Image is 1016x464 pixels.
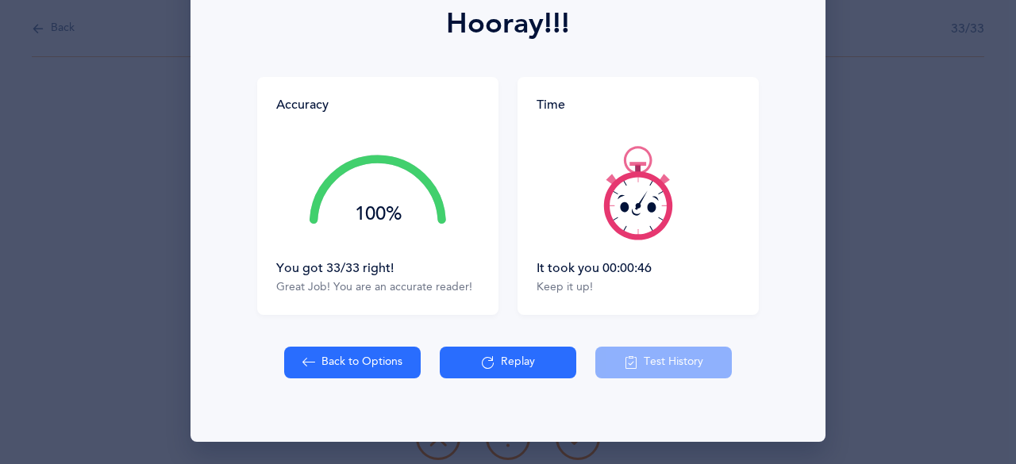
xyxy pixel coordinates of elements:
[284,347,421,378] button: Back to Options
[537,280,740,296] div: Keep it up!
[537,96,740,113] div: Time
[440,347,576,378] button: Replay
[276,280,479,296] div: Great Job! You are an accurate reader!
[446,2,570,45] div: Hooray!!!
[537,259,740,277] div: It took you 00:00:46
[310,205,446,224] div: 100%
[276,259,479,277] div: You got 33/33 right!
[276,96,329,113] div: Accuracy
